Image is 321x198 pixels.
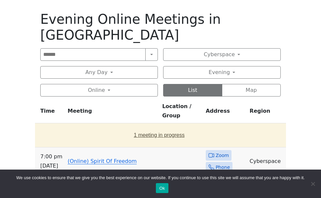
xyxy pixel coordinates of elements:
[145,48,158,61] button: Search
[40,48,146,61] input: Search
[35,102,65,123] th: Time
[40,11,281,43] h1: Evening Online Meetings in [GEOGRAPHIC_DATA]
[40,66,158,79] button: Any Day
[68,158,137,164] a: (Online) Spirit Of Freedom
[247,147,286,176] td: Cyberspace
[38,126,281,144] button: 1 meeting in progress
[216,151,229,160] span: Zoom
[40,161,62,171] span: [DATE]
[163,66,281,79] button: Evening
[203,102,247,123] th: Address
[16,175,304,181] span: We use cookies to ensure that we give you the best experience on our website. If you continue to ...
[65,102,160,123] th: Meeting
[40,152,62,161] span: 7:00 PM
[222,84,281,97] button: Map
[247,102,286,123] th: Region
[160,102,203,123] th: Location / Group
[163,84,222,97] button: List
[309,180,316,187] span: No
[163,48,281,61] button: Cyberspace
[156,183,168,193] button: Ok
[40,84,158,97] button: Online
[216,163,230,172] span: Phone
